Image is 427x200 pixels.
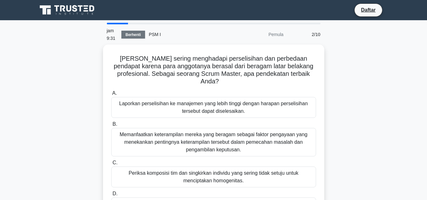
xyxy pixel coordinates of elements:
[112,90,117,96] font: A.
[149,32,161,37] font: PSM I
[119,101,308,114] font: Laporkan perselisihan ke manajemen yang lebih tinggi dengan harapan perselisihan tersebut dapat d...
[113,121,117,127] font: B.
[107,28,115,41] font: jam 9:31
[113,191,118,196] font: D.
[357,6,379,14] a: Daftar
[125,33,141,37] font: Berhenti
[361,7,375,13] font: Daftar
[113,160,118,165] font: C.
[312,32,320,37] font: 2/10
[119,132,307,152] font: Memanfaatkan keterampilan mereka yang beragam sebagai faktor pengayaan yang menekankan pentingnya...
[121,31,145,39] a: Berhenti
[268,32,283,37] font: Pemula
[129,170,298,183] font: Periksa komposisi tim dan singkirkan individu yang sering tidak setuju untuk menciptakan homogeni...
[114,55,314,85] font: [PERSON_NAME] sering menghadapi perselisihan dan perbedaan pendapat karena para anggotanya berasa...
